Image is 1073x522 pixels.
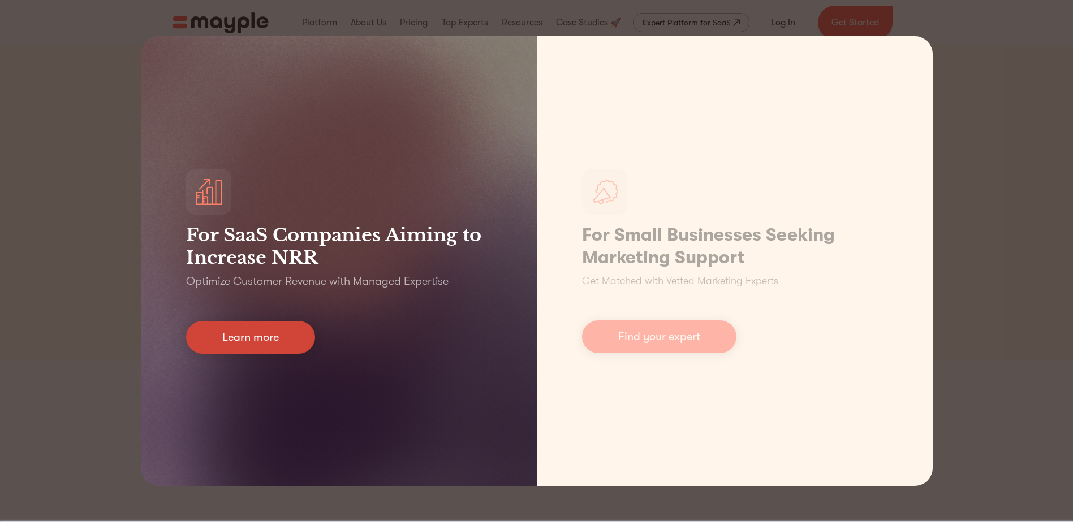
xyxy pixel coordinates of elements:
[582,320,736,353] a: Find your expert
[186,273,449,289] p: Optimize Customer Revenue with Managed Expertise
[582,224,887,269] h1: For Small Businesses Seeking Marketing Support
[186,321,315,354] a: Learn more
[582,273,778,289] p: Get Matched with Vetted Marketing Experts
[186,224,492,269] h3: For SaaS Companies Aiming to Increase NRR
